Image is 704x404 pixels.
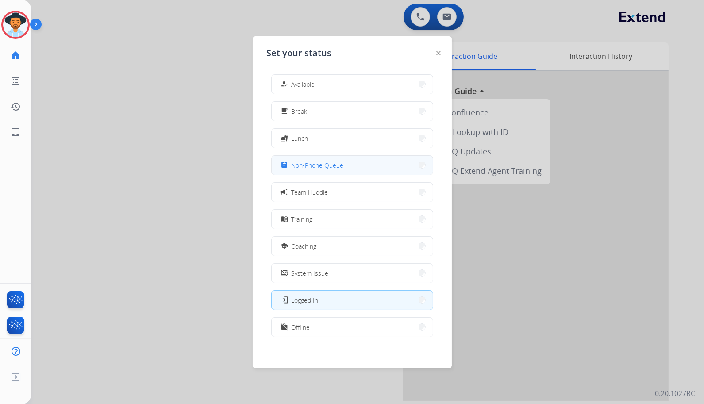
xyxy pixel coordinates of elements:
mat-icon: home [10,50,21,61]
mat-icon: login [279,296,288,304]
mat-icon: school [280,242,288,250]
mat-icon: phonelink_off [280,269,288,277]
mat-icon: work_off [280,323,288,331]
button: System Issue [272,264,433,283]
span: Team Huddle [292,188,328,197]
mat-icon: free_breakfast [280,108,288,115]
mat-icon: assignment [280,162,288,169]
span: Available [292,80,315,89]
span: Lunch [292,134,308,143]
span: Logged In [292,296,319,305]
mat-icon: how_to_reg [280,81,288,88]
span: Set your status [267,47,332,59]
button: Break [272,102,433,121]
button: Coaching [272,237,433,256]
span: Non-Phone Queue [292,161,344,170]
button: Training [272,210,433,229]
p: 0.20.1027RC [655,388,695,399]
img: avatar [3,12,28,37]
span: Training [292,215,313,224]
mat-icon: history [10,101,21,112]
mat-icon: inbox [10,127,21,138]
span: Offline [292,323,310,332]
img: close-button [436,51,441,55]
span: Break [292,107,308,116]
mat-icon: campaign [279,188,288,196]
mat-icon: menu_book [280,215,288,223]
span: System Issue [292,269,329,278]
button: Offline [272,318,433,337]
mat-icon: list_alt [10,76,21,86]
span: Coaching [292,242,317,251]
button: Non-Phone Queue [272,156,433,175]
mat-icon: fastfood [280,135,288,142]
button: Logged In [272,291,433,310]
button: Lunch [272,129,433,148]
button: Available [272,75,433,94]
button: Team Huddle [272,183,433,202]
